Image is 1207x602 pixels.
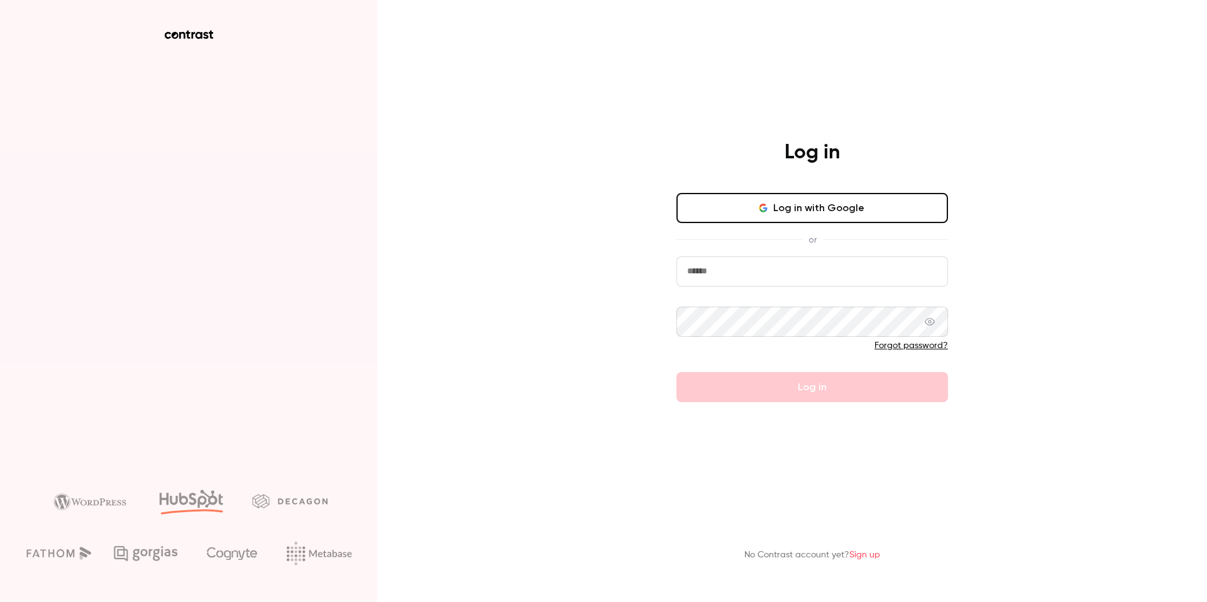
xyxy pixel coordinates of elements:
[252,494,328,508] img: decagon
[874,341,948,350] a: Forgot password?
[849,550,880,559] a: Sign up
[785,140,840,165] h4: Log in
[802,233,823,246] span: or
[744,549,880,562] p: No Contrast account yet?
[676,193,948,223] button: Log in with Google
